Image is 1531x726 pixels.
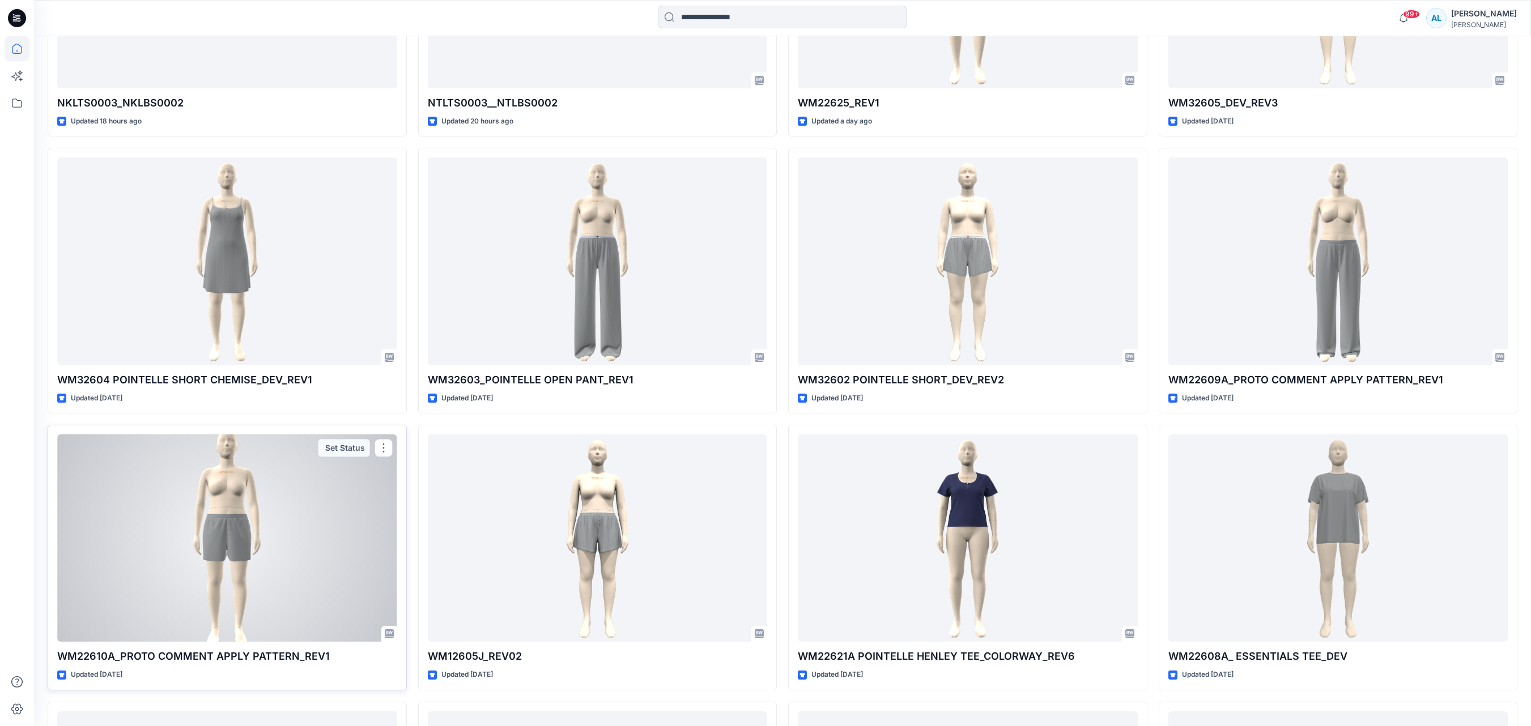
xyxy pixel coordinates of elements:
[1182,116,1234,127] p: Updated [DATE]
[1182,392,1234,404] p: Updated [DATE]
[71,669,122,681] p: Updated [DATE]
[798,95,1138,111] p: WM22625_REV1
[1451,20,1517,29] div: [PERSON_NAME]
[1182,669,1234,681] p: Updated [DATE]
[57,372,397,388] p: WM32604 POINTELLE SHORT CHEMISE_DEV_REV1
[428,648,768,664] p: WM12605J_REV02
[798,434,1138,642] a: WM22621A POINTELLE HENLEY TEE_COLORWAY_REV6
[428,95,768,111] p: NTLTS0003__NTLBS0002
[1403,10,1420,19] span: 99+
[71,116,142,127] p: Updated 18 hours ago
[1168,157,1508,365] a: WM22609A_PROTO COMMENT APPLY PATTERN_REV1
[57,648,397,664] p: WM22610A_PROTO COMMENT APPLY PATTERN_REV1
[811,116,872,127] p: Updated a day ago
[428,372,768,388] p: WM32603_POINTELLE OPEN PANT_REV1
[1451,7,1517,20] div: [PERSON_NAME]
[1168,434,1508,642] a: WM22608A_ ESSENTIALS TEE_DEV
[428,157,768,365] a: WM32603_POINTELLE OPEN PANT_REV1
[798,157,1138,365] a: WM32602 POINTELLE SHORT_DEV_REV2
[798,648,1138,664] p: WM22621A POINTELLE HENLEY TEE_COLORWAY_REV6
[798,372,1138,388] p: WM32602 POINTELLE SHORT_DEV_REV2
[811,669,863,681] p: Updated [DATE]
[441,116,513,127] p: Updated 20 hours ago
[57,434,397,642] a: WM22610A_PROTO COMMENT APPLY PATTERN_REV1
[811,392,863,404] p: Updated [DATE]
[1168,95,1508,111] p: WM32605_DEV_REV3
[1426,8,1447,28] div: AL
[1168,372,1508,388] p: WM22609A_PROTO COMMENT APPLY PATTERN_REV1
[71,392,122,404] p: Updated [DATE]
[441,392,493,404] p: Updated [DATE]
[57,157,397,365] a: WM32604 POINTELLE SHORT CHEMISE_DEV_REV1
[441,669,493,681] p: Updated [DATE]
[57,95,397,111] p: NKLTS0003_NKLBS0002
[428,434,768,642] a: WM12605J_REV02
[1168,648,1508,664] p: WM22608A_ ESSENTIALS TEE_DEV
